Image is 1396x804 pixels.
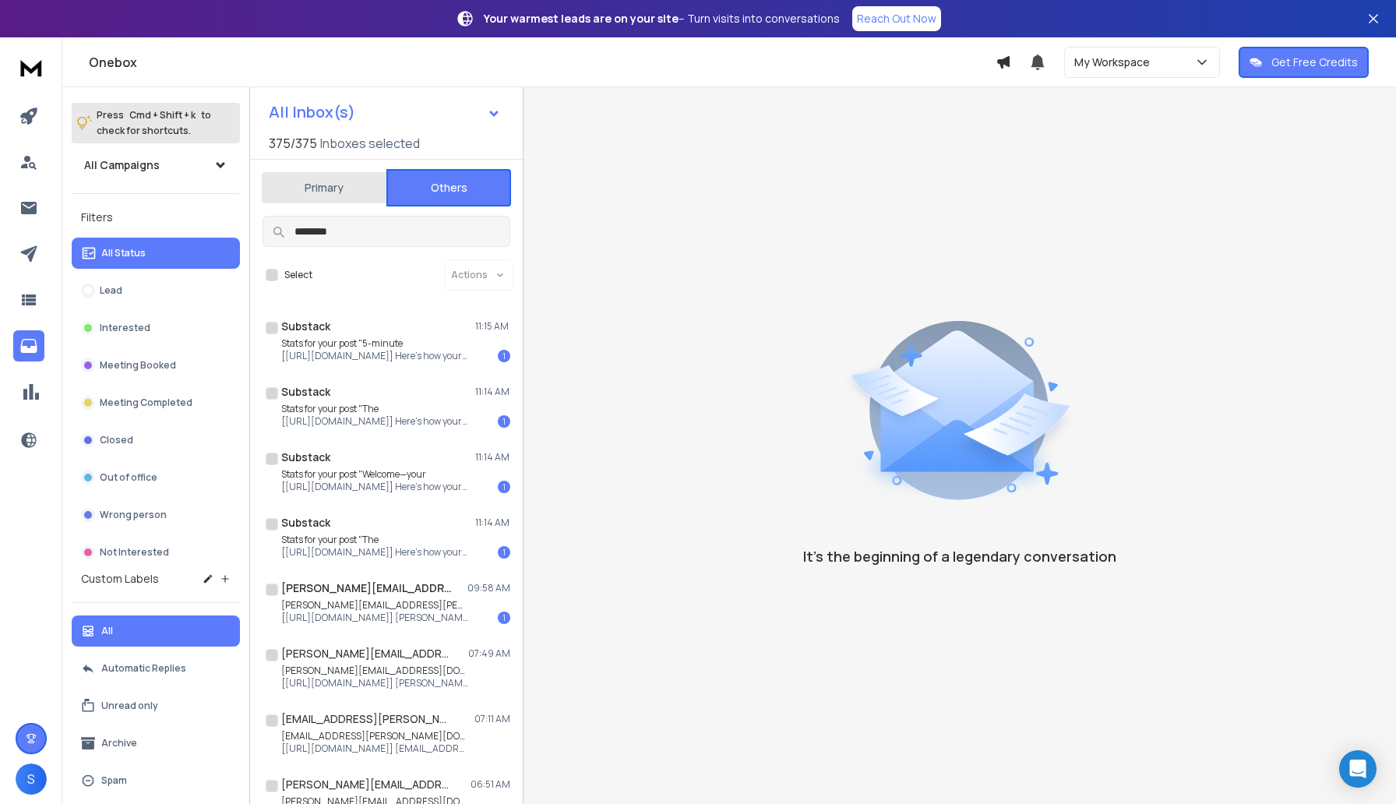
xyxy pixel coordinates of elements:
label: Select [284,269,312,281]
p: Reach Out Now [857,11,936,26]
p: [[URL][DOMAIN_NAME]] Here's how your post has [281,546,468,559]
p: Automatic Replies [101,662,186,675]
button: Primary [262,171,386,205]
h1: [PERSON_NAME][EMAIL_ADDRESS][DOMAIN_NAME] [281,646,453,661]
p: [PERSON_NAME][EMAIL_ADDRESS][PERSON_NAME][DOMAIN_NAME] liked Payments must be [281,599,468,612]
strong: Your warmest leads are on your site [484,11,679,26]
p: – Turn visits into conversations [484,11,840,26]
button: Unread only [72,690,240,721]
button: Spam [72,765,240,796]
button: Get Free Credits [1239,47,1369,78]
p: Stats for your post "The [281,534,468,546]
p: Stats for your post "5-minute [281,337,468,350]
p: My Workspace [1074,55,1156,70]
button: Automatic Replies [72,653,240,684]
p: Lead [100,284,122,297]
h1: Substack [281,515,330,531]
p: [[URL][DOMAIN_NAME]] [PERSON_NAME][EMAIL_ADDRESS][DOMAIN_NAME] liked Startup radar: AI [281,677,468,689]
button: All Status [72,238,240,269]
h3: Filters [72,206,240,228]
a: Reach Out Now [852,6,941,31]
p: Get Free Credits [1271,55,1358,70]
p: [[URL][DOMAIN_NAME]] [EMAIL_ADDRESS][PERSON_NAME][DOMAIN_NAME] liked What to try [281,742,468,755]
h1: [PERSON_NAME][EMAIL_ADDRESS][PERSON_NAME][DOMAIN_NAME] [281,580,453,596]
button: Archive [72,728,240,759]
p: Unread only [101,700,158,712]
p: Archive [101,737,137,749]
p: Not Interested [100,546,169,559]
h1: All Campaigns [84,157,160,173]
button: Meeting Completed [72,387,240,418]
p: Spam [101,774,127,787]
h1: All Inbox(s) [269,104,355,120]
p: Press to check for shortcuts. [97,108,211,139]
p: All Status [101,247,146,259]
button: Meeting Booked [72,350,240,381]
p: [EMAIL_ADDRESS][PERSON_NAME][DOMAIN_NAME] liked What to try [281,730,468,742]
span: Cmd + Shift + k [127,106,198,124]
button: Wrong person [72,499,240,531]
h3: Custom Labels [81,571,159,587]
h1: Substack [281,384,330,400]
p: [[URL][DOMAIN_NAME]] Here's how your post has [281,415,468,428]
p: 09:58 AM [467,582,510,594]
h1: [EMAIL_ADDRESS][PERSON_NAME][DOMAIN_NAME] [281,711,453,727]
p: It’s the beginning of a legendary conversation [803,545,1116,567]
p: Out of office [100,471,157,484]
button: All Campaigns [72,150,240,181]
p: Closed [100,434,133,446]
h1: Substack [281,319,330,334]
p: 11:15 AM [475,320,510,333]
button: All [72,615,240,647]
p: Wrong person [100,509,167,521]
button: Not Interested [72,537,240,568]
h3: Inboxes selected [320,134,420,153]
h1: [PERSON_NAME][EMAIL_ADDRESS][DOMAIN_NAME] [281,777,453,792]
button: All Inbox(s) [256,97,513,128]
p: Stats for your post "The [281,403,468,415]
p: All [101,625,113,637]
p: [PERSON_NAME][EMAIL_ADDRESS][DOMAIN_NAME] liked Startup radar: AI [281,665,468,677]
div: 1 [498,415,510,428]
p: [[URL][DOMAIN_NAME]] Here's how your post has [281,481,468,493]
span: 375 / 375 [269,134,317,153]
div: 1 [498,350,510,362]
p: 07:49 AM [468,647,510,660]
button: Out of office [72,462,240,493]
p: 07:11 AM [474,713,510,725]
h1: Substack [281,450,330,465]
button: S [16,763,47,795]
button: Others [386,169,511,206]
p: [[URL][DOMAIN_NAME]] Here's how your post has [281,350,468,362]
div: 1 [498,481,510,493]
p: Stats for your post "Welcome—your [281,468,468,481]
p: Interested [100,322,150,334]
img: logo [16,53,47,82]
p: Meeting Completed [100,397,192,409]
p: 11:14 AM [475,517,510,529]
p: [[URL][DOMAIN_NAME]] [PERSON_NAME][EMAIL_ADDRESS][PERSON_NAME][DOMAIN_NAME] liked Payments must be [281,612,468,624]
p: 11:14 AM [475,451,510,464]
button: Lead [72,275,240,306]
h1: Onebox [89,53,996,72]
button: Closed [72,425,240,456]
div: 1 [498,546,510,559]
p: 06:51 AM [471,778,510,791]
p: 11:14 AM [475,386,510,398]
div: 1 [498,612,510,624]
p: Meeting Booked [100,359,176,372]
button: Interested [72,312,240,344]
div: Open Intercom Messenger [1339,750,1377,788]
